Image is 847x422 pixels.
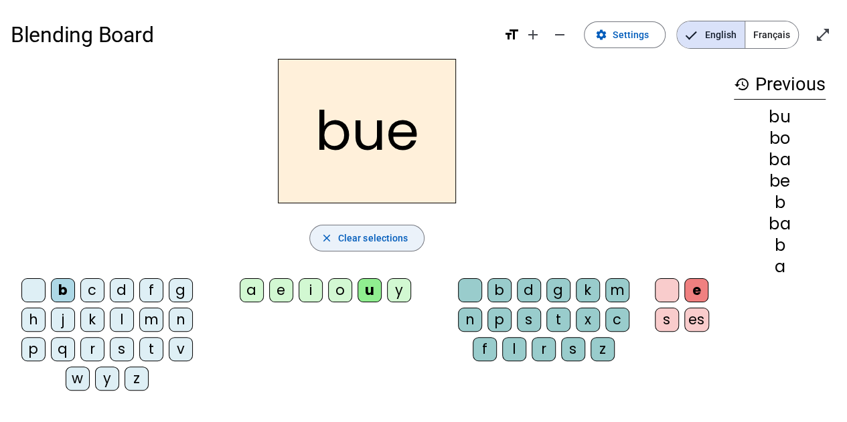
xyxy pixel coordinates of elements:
div: d [517,278,541,302]
div: es [684,308,709,332]
button: Decrease font size [546,21,573,48]
div: n [458,308,482,332]
div: s [517,308,541,332]
div: n [169,308,193,332]
div: g [169,278,193,302]
div: bu [734,109,826,125]
div: r [532,337,556,361]
div: m [605,278,629,302]
div: j [51,308,75,332]
div: t [139,337,163,361]
div: l [502,337,526,361]
div: w [66,366,90,391]
h2: bue [278,59,456,203]
div: y [95,366,119,391]
mat-icon: add [525,27,541,43]
div: u [358,278,382,302]
div: bo [734,130,826,146]
button: Enter full screen [810,21,836,48]
div: b [51,278,75,302]
h3: Previous [734,70,826,100]
button: Increase font size [520,21,546,48]
mat-icon: history [734,76,750,92]
div: p [21,337,46,361]
div: be [734,173,826,189]
mat-icon: remove [552,27,568,43]
div: c [80,278,104,302]
div: r [80,337,104,361]
span: Clear selections [338,230,408,246]
div: p [487,308,512,332]
div: t [546,308,570,332]
span: Settings [613,27,649,43]
mat-icon: close [321,232,333,244]
div: b [734,237,826,253]
div: s [110,337,134,361]
mat-button-toggle-group: Language selection [676,21,799,49]
div: g [546,278,570,302]
mat-icon: open_in_full [815,27,831,43]
div: a [734,259,826,275]
div: b [487,278,512,302]
div: e [684,278,708,302]
div: e [269,278,293,302]
div: q [51,337,75,361]
div: k [576,278,600,302]
div: h [21,308,46,332]
h1: Blending Board [11,13,493,56]
div: ba [734,152,826,168]
div: o [328,278,352,302]
div: f [139,278,163,302]
div: z [591,337,615,361]
span: Français [745,21,798,48]
div: c [605,308,629,332]
span: English [677,21,745,48]
mat-icon: format_size [504,27,520,43]
mat-icon: settings [595,29,607,41]
div: f [473,337,497,361]
div: v [169,337,193,361]
div: s [655,308,679,332]
div: l [110,308,134,332]
div: y [387,278,411,302]
div: d [110,278,134,302]
div: i [299,278,323,302]
div: m [139,308,163,332]
div: a [240,278,264,302]
button: Settings [584,21,666,48]
div: b [734,195,826,211]
button: Clear selections [309,225,425,251]
div: k [80,308,104,332]
div: z [125,366,149,391]
div: ba [734,216,826,232]
div: s [561,337,585,361]
div: x [576,308,600,332]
